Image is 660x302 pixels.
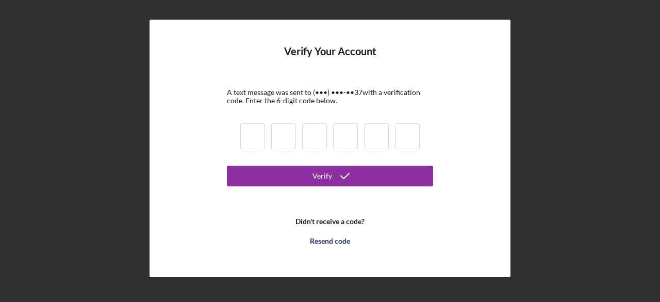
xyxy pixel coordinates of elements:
b: Didn't receive a code? [295,217,365,226]
button: Verify [227,166,433,186]
h4: Verify Your Account [284,45,376,73]
div: A text message was sent to (•••) •••-•• 37 with a verification code. Enter the 6-digit code below. [227,88,433,105]
div: Verify [312,166,332,186]
div: Resend code [310,231,350,251]
button: Resend code [227,231,433,251]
